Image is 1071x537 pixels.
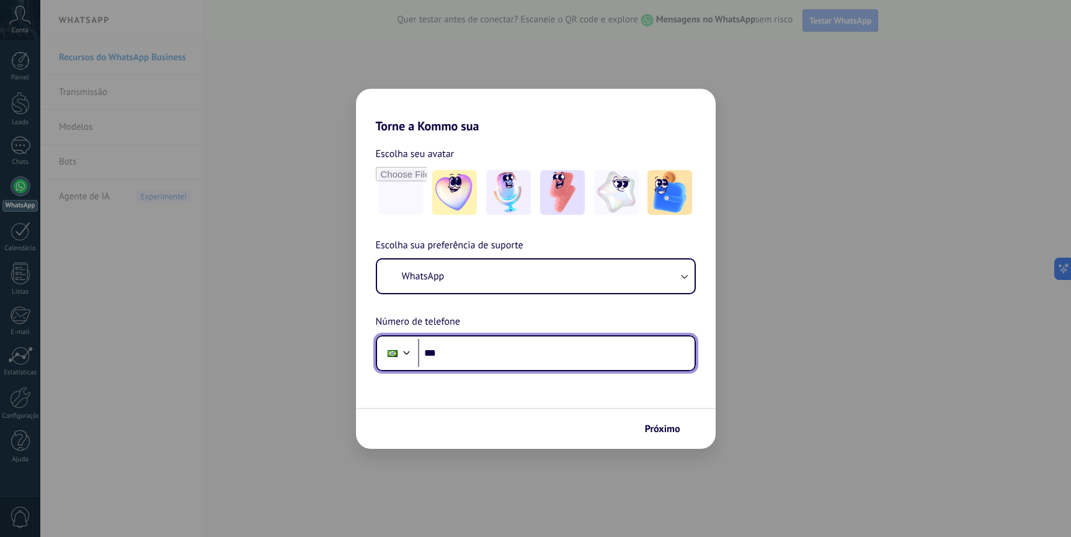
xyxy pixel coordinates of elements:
button: Próximo [639,418,697,440]
img: -2.jpeg [486,170,531,215]
img: -3.jpeg [540,170,585,215]
span: Próximo [645,425,680,433]
span: Escolha sua preferência de suporte [376,238,523,254]
span: WhatsApp [402,270,445,282]
div: Brazil: + 55 [381,340,404,366]
h2: Torne a Kommo sua [356,89,716,133]
button: WhatsApp [377,259,695,293]
span: Número de telefone [376,314,460,330]
span: Escolha seu avatar [376,146,455,162]
img: -4.jpeg [594,170,639,215]
img: -1.jpeg [432,170,477,215]
img: -5.jpeg [647,170,692,215]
